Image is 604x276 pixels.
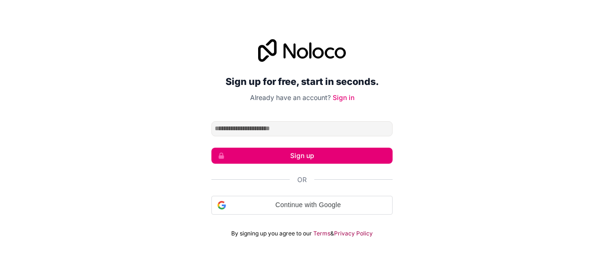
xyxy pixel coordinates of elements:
span: Or [297,175,307,184]
span: Continue with Google [230,200,386,210]
iframe: Sign in with Google Button [207,214,397,234]
div: Continue with Google [211,196,393,215]
span: Already have an account? [250,93,331,101]
button: Sign up [211,148,393,164]
h2: Sign up for free, start in seconds. [211,73,393,90]
input: Email address [211,121,393,136]
a: Sign in [333,93,354,101]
